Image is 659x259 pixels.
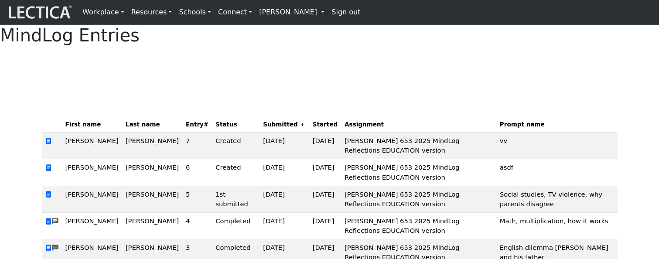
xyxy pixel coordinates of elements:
span: Started [313,120,338,129]
a: [PERSON_NAME] [256,3,328,21]
span: view [45,218,52,225]
span: view [45,191,52,198]
td: Created [212,159,260,186]
img: lecticalive [7,4,72,20]
td: [DATE] [309,159,341,186]
td: vv [496,133,618,159]
a: Schools [175,3,215,21]
span: Assignment [345,120,384,129]
span: view [45,137,52,145]
td: [PERSON_NAME] [122,186,182,212]
td: Created [212,133,260,159]
td: Social studies, TV violence, why parents disagree [496,186,618,212]
a: Connect [215,3,256,21]
span: view [45,164,52,171]
td: 4 [182,212,212,239]
td: 5 [182,186,212,212]
span: view [45,244,52,252]
a: Resources [128,3,176,21]
td: [PERSON_NAME] [62,186,122,212]
td: 7 [182,133,212,159]
span: comments [52,217,58,226]
td: [DATE] [260,212,309,239]
td: 6 [182,159,212,186]
td: Completed [212,212,260,239]
td: [PERSON_NAME] [122,212,182,239]
td: [PERSON_NAME] 653 2025 MindLog Reflections EDUCATION version [341,133,496,159]
a: Workplace [79,3,128,21]
td: [DATE] [260,133,309,159]
td: [PERSON_NAME] 653 2025 MindLog Reflections EDUCATION version [341,159,496,186]
td: [DATE] [309,212,341,239]
span: Entry# [186,120,208,129]
td: [PERSON_NAME] [62,133,122,159]
span: First name [65,120,101,129]
td: [PERSON_NAME] [62,159,122,186]
td: [DATE] [309,186,341,212]
td: [DATE] [309,133,341,159]
span: Last name [126,120,160,129]
span: Status [215,120,237,129]
td: [DATE] [260,159,309,186]
a: Sign out [328,3,364,21]
td: [DATE] [260,186,309,212]
td: [PERSON_NAME] 653 2025 MindLog Reflections EDUCATION version [341,186,496,212]
td: 1st submitted [212,186,260,212]
td: [PERSON_NAME] [122,159,182,186]
td: [PERSON_NAME] [122,133,182,159]
span: comments [52,243,58,253]
td: [PERSON_NAME] [62,212,122,239]
span: Submitted [263,120,306,129]
span: Prompt name [500,120,545,129]
td: [PERSON_NAME] 653 2025 MindLog Reflections EDUCATION version [341,212,496,239]
td: Math, multiplication, how it works [496,212,618,239]
td: asdf [496,159,618,186]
